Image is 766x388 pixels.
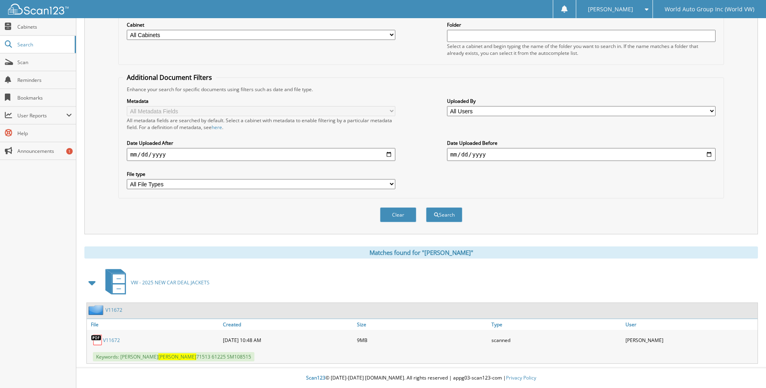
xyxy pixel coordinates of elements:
[306,374,325,381] span: Scan123
[623,319,758,330] a: User
[131,279,210,286] span: VW - 2025 NEW CAR DEAL JACKETS
[127,148,395,161] input: start
[17,130,72,137] span: Help
[105,307,122,313] a: V11672
[127,98,395,104] label: Metadata
[127,117,395,131] div: All metadata fields are searched by default. Select a cabinet with metadata to enable filtering b...
[91,334,103,346] img: PDF.png
[127,21,395,28] label: Cabinet
[447,148,716,161] input: end
[489,332,623,348] div: scanned
[17,94,72,101] span: Bookmarks
[447,140,716,146] label: Date Uploaded Before
[426,207,462,222] button: Search
[17,148,72,154] span: Announcements
[158,353,196,360] span: [PERSON_NAME]
[127,140,395,146] label: Date Uploaded After
[17,112,66,119] span: User Reports
[17,77,72,83] span: Reminders
[355,319,489,330] a: Size
[17,23,72,30] span: Cabinets
[447,43,716,56] div: Select a cabinet and begin typing the name of the folder you want to search in. If the name match...
[123,73,216,82] legend: Additional Document Filters
[17,41,71,48] span: Search
[76,368,766,388] div: © [DATE]-[DATE] [DOMAIN_NAME]. All rights reserved | appg03-scan123-com |
[123,86,719,93] div: Enhance your search for specific documents using filters such as date and file type.
[506,374,536,381] a: Privacy Policy
[447,21,716,28] label: Folder
[355,332,489,348] div: 9MB
[665,7,754,12] span: World Auto Group Inc (World VW)
[447,98,716,104] label: Uploaded By
[8,4,69,15] img: scan123-logo-white.svg
[726,349,766,388] iframe: Chat Widget
[101,267,210,298] a: VW - 2025 NEW CAR DEAL JACKETS
[489,319,623,330] a: Type
[88,305,105,315] img: folder2.png
[127,171,395,177] label: File type
[380,207,416,222] button: Clear
[221,319,355,330] a: Created
[588,7,633,12] span: [PERSON_NAME]
[93,352,254,361] span: Keywords: [PERSON_NAME] 71513 61225 SM108515
[87,319,221,330] a: File
[66,148,73,154] div: 1
[84,246,758,259] div: Matches found for "[PERSON_NAME]"
[623,332,758,348] div: [PERSON_NAME]
[103,337,120,344] a: V11672
[212,124,222,131] a: here
[17,59,72,66] span: Scan
[221,332,355,348] div: [DATE] 10:48 AM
